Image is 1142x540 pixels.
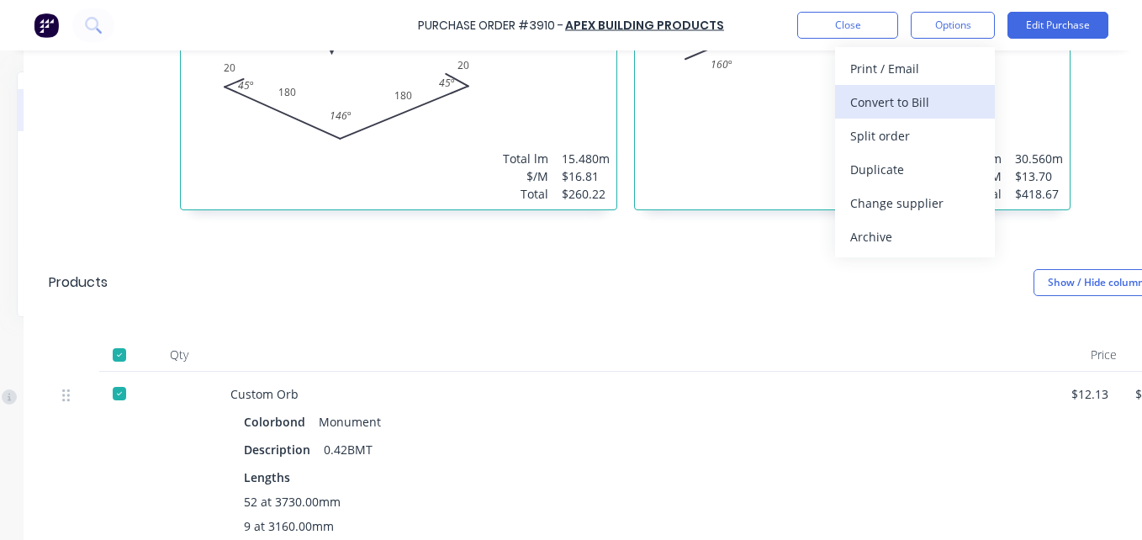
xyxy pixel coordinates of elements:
[850,90,980,114] div: Convert to Bill
[244,517,334,535] span: 9 at 3160.00mm
[562,185,610,203] div: $260.22
[1058,338,1130,372] div: Price
[835,220,995,253] button: Archive
[18,257,176,299] button: Timeline
[911,12,995,39] button: Options
[835,186,995,220] button: Change supplier
[1007,12,1108,39] button: Edit Purchase
[565,17,724,34] a: Apex Building Products
[797,12,898,39] button: Close
[503,167,548,185] div: $/M
[850,191,980,215] div: Change supplier
[244,469,290,486] span: Lengths
[324,437,373,462] div: 0.42BMT
[1015,185,1063,203] div: $418.67
[244,437,324,462] div: Description
[835,119,995,152] button: Split order
[18,215,176,257] button: Linked Orders
[418,17,563,34] div: Purchase Order #3910 -
[244,410,312,434] div: Colorbond
[562,150,610,167] div: 15.480m
[319,410,381,434] div: Monument
[230,385,1044,403] div: Custom Orb
[835,152,995,186] button: Duplicate
[835,85,995,119] button: Convert to Bill
[18,89,176,131] button: Purchase details
[1071,385,1108,403] div: $12.13
[503,150,548,167] div: Total lm
[141,338,217,372] div: Qty
[850,157,980,182] div: Duplicate
[562,167,610,185] div: $16.81
[18,131,176,173] button: Collaborate
[850,56,980,81] div: Print / Email
[49,273,108,293] div: Products
[244,493,341,511] span: 52 at 3730.00mm
[34,13,59,38] img: Factory
[850,124,980,148] div: Split order
[850,225,980,249] div: Archive
[1015,167,1063,185] div: $13.70
[1015,150,1063,167] div: 30.560m
[503,185,548,203] div: Total
[835,51,995,85] button: Print / Email
[18,173,176,215] button: Checklists 0/0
